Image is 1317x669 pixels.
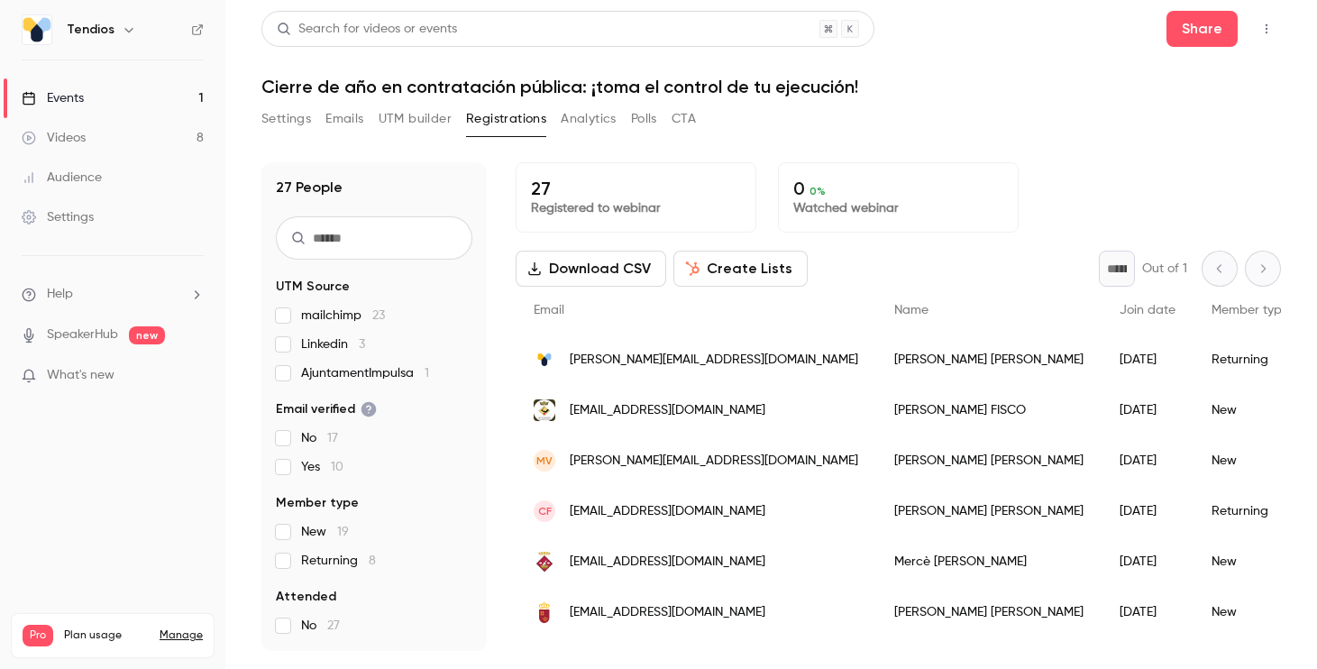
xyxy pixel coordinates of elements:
div: [DATE] [1102,536,1194,587]
span: [EMAIL_ADDRESS][DOMAIN_NAME] [570,603,765,622]
span: new [129,326,165,344]
p: Watched webinar [793,199,1003,217]
span: Returning [301,552,376,570]
span: 27 [327,619,340,632]
div: Mercè [PERSON_NAME] [876,536,1102,587]
div: New [1194,587,1307,637]
div: Events [22,89,84,107]
p: Registered to webinar [531,199,741,217]
img: carm.es [534,601,555,623]
div: [PERSON_NAME] [PERSON_NAME] [876,435,1102,486]
div: [DATE] [1102,435,1194,486]
button: Create Lists [673,251,808,287]
span: [PERSON_NAME][EMAIL_ADDRESS][DOMAIN_NAME] [570,351,858,370]
span: 1 [425,367,429,380]
span: Join date [1120,304,1175,316]
span: Member type [1212,304,1289,316]
div: Audience [22,169,102,187]
h1: 27 People [276,177,343,198]
p: 0 [793,178,1003,199]
iframe: Noticeable Trigger [182,368,204,384]
span: No [301,617,340,635]
div: [DATE] [1102,334,1194,385]
span: 0 % [809,185,826,197]
div: [DATE] [1102,385,1194,435]
span: AjuntamentImpulsa [301,364,429,382]
span: 3 [359,338,365,351]
p: Out of 1 [1142,260,1187,278]
button: Share [1166,11,1238,47]
span: [EMAIL_ADDRESS][DOMAIN_NAME] [570,401,765,420]
div: Search for videos or events [277,20,457,39]
span: Help [47,285,73,304]
li: help-dropdown-opener [22,285,204,304]
button: Download CSV [516,251,666,287]
a: SpeakerHub [47,325,118,344]
span: Email verified [276,400,377,418]
div: Videos [22,129,86,147]
div: New [1194,435,1307,486]
span: Plan usage [64,628,149,643]
span: No [301,429,338,447]
span: MV [536,453,553,469]
img: tendios.com [534,349,555,371]
span: CF [538,503,552,519]
div: [DATE] [1102,587,1194,637]
div: New [1194,536,1307,587]
button: CTA [672,105,696,133]
span: 23 [372,309,385,322]
span: 17 [327,432,338,444]
button: UTM builder [379,105,452,133]
div: [PERSON_NAME] [PERSON_NAME] [876,587,1102,637]
span: Name [894,304,928,316]
h6: Tendios [67,21,114,39]
span: 8 [369,554,376,567]
span: [EMAIL_ADDRESS][DOMAIN_NAME] [570,553,765,572]
div: Returning [1194,486,1307,536]
button: Emails [325,105,363,133]
button: Polls [631,105,657,133]
span: What's new [47,366,114,385]
a: Manage [160,628,203,643]
div: [PERSON_NAME] FISCO [876,385,1102,435]
button: Settings [261,105,311,133]
span: Email [534,304,564,316]
span: UTM Source [276,278,350,296]
img: caldesdemalavella.cat [534,551,555,573]
img: Tendios [23,15,51,44]
span: 19 [337,526,349,538]
span: Member type [276,494,359,512]
span: [EMAIL_ADDRESS][DOMAIN_NAME] [570,502,765,521]
button: Analytics [561,105,617,133]
span: mailchimp [301,307,385,325]
p: 27 [531,178,741,199]
span: Pro [23,625,53,646]
span: [PERSON_NAME][EMAIL_ADDRESS][DOMAIN_NAME] [570,452,858,471]
div: [PERSON_NAME] [PERSON_NAME] [876,334,1102,385]
span: Attended [276,588,336,606]
span: 10 [331,461,343,473]
button: Registrations [466,105,546,133]
div: Settings [22,208,94,226]
div: Returning [1194,334,1307,385]
img: albinyana.cat [534,399,555,421]
h1: Cierre de año en contratación pública: ¡toma el control de tu ejecución! [261,76,1281,97]
span: New [301,523,349,541]
div: [DATE] [1102,486,1194,536]
span: Yes [301,458,343,476]
span: Linkedin [301,335,365,353]
div: New [1194,385,1307,435]
div: [PERSON_NAME] [PERSON_NAME] [876,486,1102,536]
